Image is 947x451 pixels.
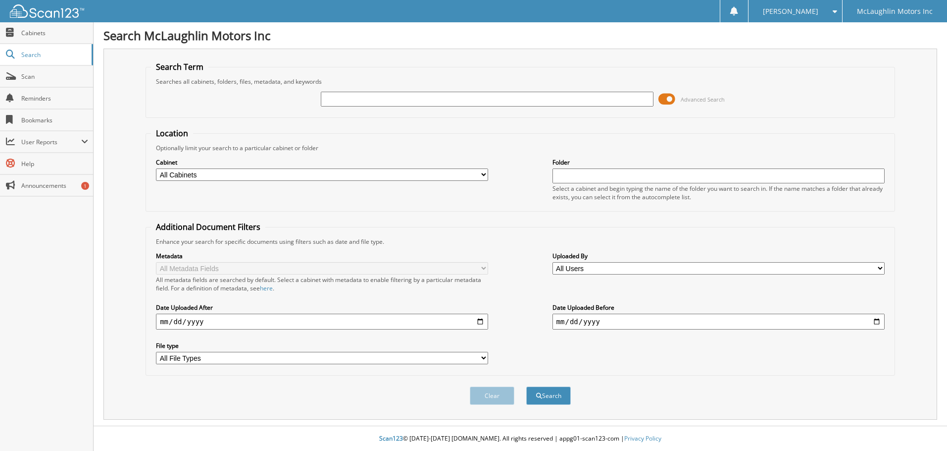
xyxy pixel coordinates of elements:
label: Date Uploaded After [156,303,488,312]
a: Privacy Policy [624,434,661,443]
h1: Search McLaughlin Motors Inc [103,27,937,44]
label: Uploaded By [552,252,885,260]
legend: Additional Document Filters [151,222,265,232]
span: Search [21,51,87,59]
span: Announcements [21,181,88,190]
img: scan123-logo-white.svg [10,4,84,18]
label: Folder [552,158,885,167]
span: Reminders [21,94,88,103]
legend: Search Term [151,61,208,72]
span: Bookmarks [21,116,88,124]
span: Help [21,160,88,168]
span: Scan [21,72,88,81]
span: Advanced Search [681,96,725,103]
div: Searches all cabinets, folders, files, metadata, and keywords [151,77,890,86]
span: McLaughlin Motors Inc [857,8,933,14]
label: Cabinet [156,158,488,167]
div: 1 [81,182,89,190]
label: File type [156,341,488,350]
button: Clear [470,387,514,405]
div: © [DATE]-[DATE] [DOMAIN_NAME]. All rights reserved | appg01-scan123-com | [94,427,947,451]
input: start [156,314,488,330]
label: Metadata [156,252,488,260]
div: Optionally limit your search to a particular cabinet or folder [151,144,890,152]
span: Cabinets [21,29,88,37]
span: [PERSON_NAME] [763,8,818,14]
div: All metadata fields are searched by default. Select a cabinet with metadata to enable filtering b... [156,276,488,292]
button: Search [526,387,571,405]
span: Scan123 [379,434,403,443]
div: Enhance your search for specific documents using filters such as date and file type. [151,237,890,246]
a: here [260,284,273,292]
legend: Location [151,128,193,139]
span: User Reports [21,138,81,146]
div: Select a cabinet and begin typing the name of the folder you want to search in. If the name match... [552,184,885,201]
label: Date Uploaded Before [552,303,885,312]
input: end [552,314,885,330]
